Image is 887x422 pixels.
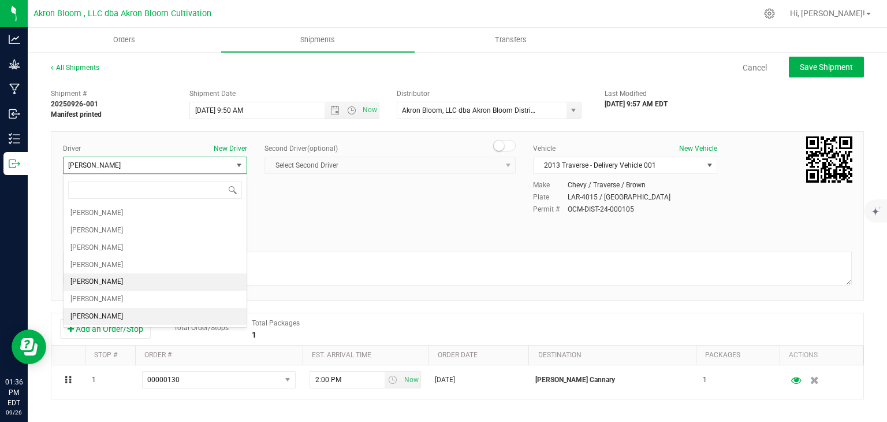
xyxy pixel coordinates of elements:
[702,157,717,173] span: select
[401,372,420,388] span: select
[762,8,777,19] div: Manage settings
[70,240,123,256] span: [PERSON_NAME]
[325,106,345,115] span: Open the date view
[533,192,568,202] label: Plate
[189,88,236,99] label: Shipment Date
[144,351,172,359] a: Order #
[438,351,478,359] a: Order date
[252,330,256,339] strong: 1
[780,346,863,365] th: Actions
[5,408,23,417] p: 09/26
[538,351,582,359] a: Destination
[232,157,247,173] span: select
[60,319,151,339] button: Add an Order/Stop
[252,319,300,327] span: Total Packages
[63,143,81,154] label: Driver
[567,102,581,119] span: select
[51,88,172,99] span: Shipment #
[174,324,229,332] span: Total Order/Stops
[568,192,670,202] div: LAR-4015 / [GEOGRAPHIC_DATA]
[568,204,634,214] div: OCM-DIST-24-000105
[533,143,556,154] label: Vehicle
[402,372,422,388] span: Set Current date
[533,180,568,190] label: Make
[397,88,430,99] label: Distributor
[33,9,211,18] span: Akron Bloom , LLC dba Akron Bloom Cultivation
[51,64,99,72] a: All Shipments
[568,180,646,190] div: Chevy / Traverse / Brown
[789,57,864,77] button: Save Shipment
[94,351,117,359] a: Stop #
[70,258,123,273] span: [PERSON_NAME]
[360,102,380,119] span: Set Current date
[415,28,608,52] a: Transfers
[790,9,865,18] span: Hi, [PERSON_NAME]!
[679,143,717,154] button: New Vehicle
[9,158,20,169] inline-svg: Outbound
[92,375,96,386] span: 1
[703,375,707,386] span: 1
[281,372,295,388] span: select
[147,376,180,384] span: 00000130
[70,206,123,221] span: [PERSON_NAME]
[70,309,123,324] span: [PERSON_NAME]
[70,292,123,307] span: [PERSON_NAME]
[264,143,338,154] label: Second Driver
[9,83,20,95] inline-svg: Manufacturing
[51,110,102,119] strong: Manifest printed
[535,375,689,386] p: [PERSON_NAME] Cannary
[5,377,23,408] p: 01:36 PM EDT
[806,136,852,183] qrcode: 20250926-001
[9,34,20,45] inline-svg: Analytics
[221,28,415,52] a: Shipments
[312,351,371,359] a: Est. arrival time
[9,133,20,145] inline-svg: Inventory
[9,58,20,70] inline-svg: Grow
[533,204,568,214] label: Permit #
[435,375,455,386] span: [DATE]
[51,100,98,108] strong: 20250926-001
[806,136,852,183] img: Scan me!
[534,157,702,173] span: 2013 Traverse - Delivery Vehicle 001
[307,145,338,153] span: (optional)
[9,108,20,120] inline-svg: Inbound
[68,161,121,169] span: [PERSON_NAME]
[98,35,151,45] span: Orders
[12,330,46,364] iframe: Resource center
[214,143,247,154] button: New Driver
[70,223,123,238] span: [PERSON_NAME]
[479,35,542,45] span: Transfers
[285,35,351,45] span: Shipments
[605,100,668,108] strong: [DATE] 9:57 AM EDT
[705,351,740,359] a: Packages
[743,62,767,73] a: Cancel
[397,102,561,119] input: Select
[605,88,647,99] label: Last Modified
[800,62,853,72] span: Save Shipment
[385,372,401,388] span: select
[342,106,361,115] span: Open the time view
[70,275,123,290] span: [PERSON_NAME]
[28,28,221,52] a: Orders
